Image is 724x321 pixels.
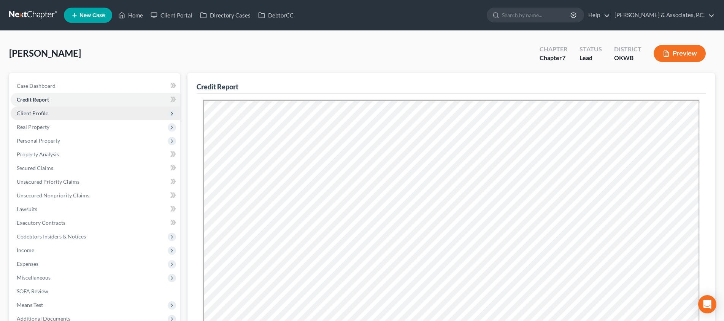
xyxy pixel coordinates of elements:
span: SOFA Review [17,288,48,294]
button: Preview [654,45,706,62]
div: Chapter [540,45,567,54]
span: Unsecured Priority Claims [17,178,79,185]
div: OKWB [614,54,641,62]
span: Executory Contracts [17,219,65,226]
span: Secured Claims [17,165,53,171]
span: Credit Report [17,96,49,103]
span: Case Dashboard [17,83,56,89]
span: Lawsuits [17,206,37,212]
span: Expenses [17,261,38,267]
a: Unsecured Nonpriority Claims [11,189,180,202]
div: Credit Report [197,82,238,91]
span: Means Test [17,302,43,308]
div: Lead [580,54,602,62]
a: Secured Claims [11,161,180,175]
a: Client Portal [147,8,196,22]
a: Lawsuits [11,202,180,216]
span: Codebtors Insiders & Notices [17,233,86,240]
input: Search by name... [502,8,572,22]
a: [PERSON_NAME] & Associates, P.C. [611,8,714,22]
span: Unsecured Nonpriority Claims [17,192,89,199]
a: SOFA Review [11,284,180,298]
div: Chapter [540,54,567,62]
div: Status [580,45,602,54]
span: 7 [562,54,565,61]
span: Miscellaneous [17,274,51,281]
a: Unsecured Priority Claims [11,175,180,189]
span: [PERSON_NAME] [9,48,81,59]
div: Open Intercom Messenger [698,295,716,313]
a: Case Dashboard [11,79,180,93]
a: Directory Cases [196,8,254,22]
a: DebtorCC [254,8,297,22]
span: New Case [79,13,105,18]
span: Real Property [17,124,49,130]
div: District [614,45,641,54]
span: Personal Property [17,137,60,144]
a: Credit Report [11,93,180,106]
a: Help [584,8,610,22]
span: Client Profile [17,110,48,116]
a: Executory Contracts [11,216,180,230]
span: Property Analysis [17,151,59,157]
a: Home [114,8,147,22]
a: Property Analysis [11,148,180,161]
span: Income [17,247,34,253]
